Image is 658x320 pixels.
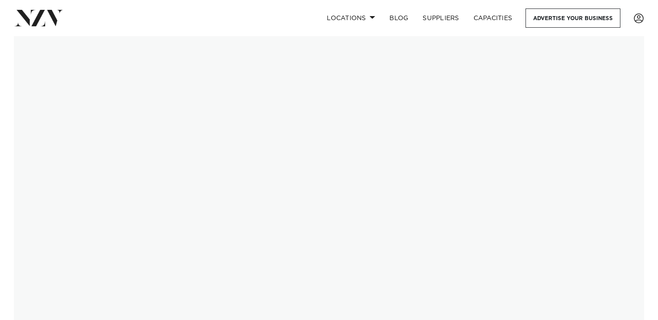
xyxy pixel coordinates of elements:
[382,8,415,28] a: BLOG
[415,8,466,28] a: SUPPLIERS
[14,10,63,26] img: nzv-logo.png
[320,8,382,28] a: Locations
[526,8,620,28] a: Advertise your business
[466,8,520,28] a: Capacities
